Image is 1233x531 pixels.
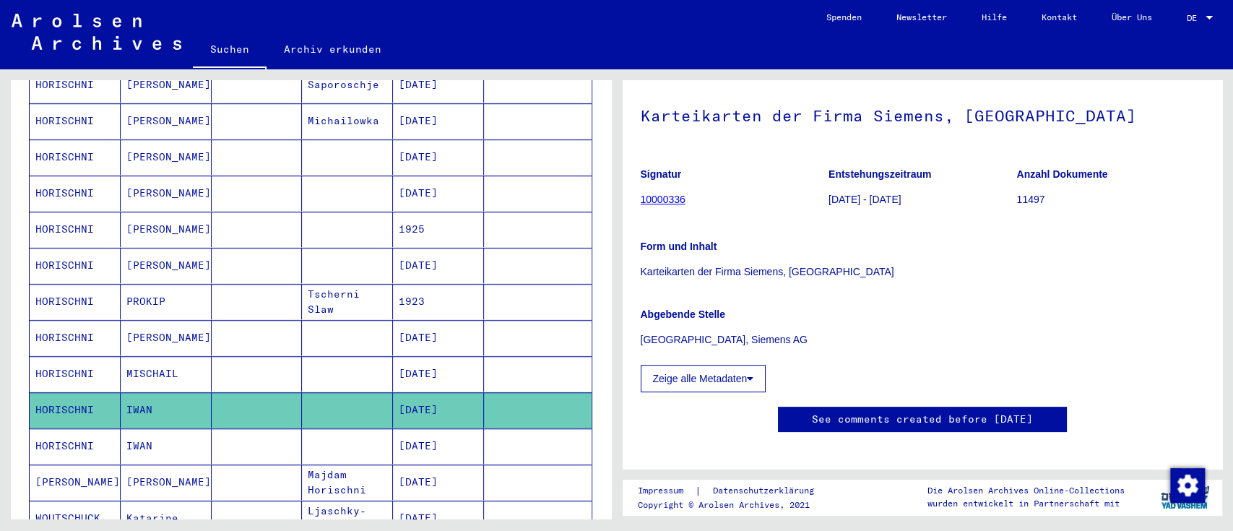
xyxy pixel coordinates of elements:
mat-cell: [PERSON_NAME] [121,320,212,355]
div: Zustimmung ändern [1169,467,1204,502]
mat-cell: Majdam Horischni [302,465,393,500]
mat-cell: [DATE] [393,320,484,355]
b: Abgebende Stelle [641,308,725,320]
mat-cell: HORISCHNI [30,356,121,392]
span: DE [1187,13,1203,23]
p: wurden entwickelt in Partnerschaft mit [927,497,1125,510]
mat-cell: HORISCHNI [30,67,121,103]
mat-cell: 1925 [393,212,484,247]
img: yv_logo.png [1158,479,1212,515]
div: | [638,483,831,498]
mat-cell: IWAN [121,428,212,464]
mat-cell: [PERSON_NAME] [121,103,212,139]
mat-cell: HORISCHNI [30,248,121,283]
mat-cell: Saporoschje [302,67,393,103]
mat-cell: IWAN [121,392,212,428]
mat-cell: [PERSON_NAME] [121,176,212,211]
p: [DATE] - [DATE] [829,192,1016,207]
img: Arolsen_neg.svg [12,14,181,50]
mat-cell: Tscherni Slaw [302,284,393,319]
img: Zustimmung ändern [1170,468,1205,503]
mat-cell: [DATE] [393,139,484,175]
p: Die Arolsen Archives Online-Collections [927,484,1125,497]
mat-cell: [PERSON_NAME] [121,212,212,247]
mat-cell: 1923 [393,284,484,319]
a: Archiv erkunden [267,32,399,66]
mat-cell: [DATE] [393,176,484,211]
mat-cell: PROKIP [121,284,212,319]
mat-cell: [PERSON_NAME] [121,139,212,175]
h1: Karteikarten der Firma Siemens, [GEOGRAPHIC_DATA] [641,82,1205,146]
a: See comments created before [DATE] [812,412,1033,427]
mat-cell: HORISCHNI [30,392,121,428]
mat-cell: MISCHAIL [121,356,212,392]
mat-cell: HORISCHNI [30,212,121,247]
mat-cell: HORISCHNI [30,139,121,175]
button: Zeige alle Metadaten [641,365,766,392]
p: Karteikarten der Firma Siemens, [GEOGRAPHIC_DATA] [641,264,1205,280]
b: Signatur [641,168,682,180]
b: Entstehungszeitraum [829,168,931,180]
mat-cell: [DATE] [393,392,484,428]
b: Form und Inhalt [641,241,717,252]
mat-cell: [PERSON_NAME] [121,465,212,500]
mat-cell: [DATE] [393,248,484,283]
p: [GEOGRAPHIC_DATA], Siemens AG [641,332,1205,347]
mat-cell: HORISCHNI [30,103,121,139]
mat-cell: [PERSON_NAME] [121,248,212,283]
mat-cell: [DATE] [393,67,484,103]
mat-cell: [PERSON_NAME] [121,67,212,103]
mat-cell: [DATE] [393,103,484,139]
mat-cell: [DATE] [393,428,484,464]
p: Copyright © Arolsen Archives, 2021 [638,498,831,511]
mat-cell: HORISCHNI [30,284,121,319]
p: 11497 [1017,192,1204,207]
a: Suchen [193,32,267,69]
mat-cell: [DATE] [393,465,484,500]
a: Impressum [638,483,695,498]
b: Anzahl Dokumente [1017,168,1108,180]
mat-cell: HORISCHNI [30,176,121,211]
a: Datenschutzerklärung [701,483,831,498]
a: 10000336 [641,194,685,205]
mat-cell: [DATE] [393,356,484,392]
mat-cell: Michailowka [302,103,393,139]
mat-cell: [PERSON_NAME] [30,465,121,500]
mat-cell: HORISCHNI [30,428,121,464]
mat-cell: HORISCHNI [30,320,121,355]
